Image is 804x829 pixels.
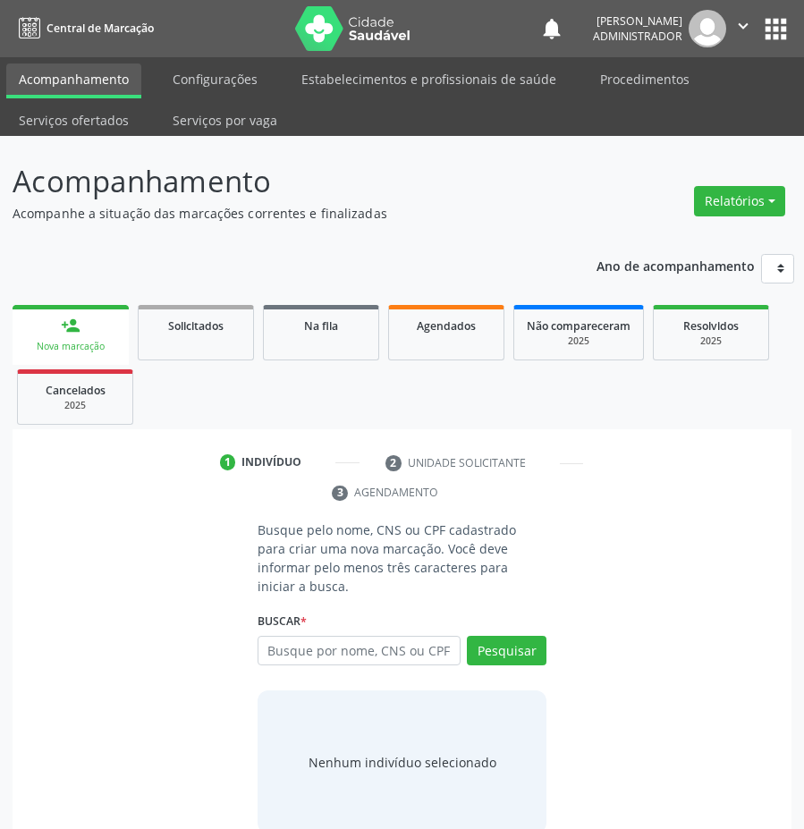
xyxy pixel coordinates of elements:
div: 2025 [666,334,756,348]
span: Agendados [417,318,476,334]
span: Central de Marcação [47,21,154,36]
p: Acompanhamento [13,159,558,204]
button:  [726,10,760,47]
p: Acompanhe a situação das marcações correntes e finalizadas [13,204,558,223]
span: Resolvidos [683,318,739,334]
button: apps [760,13,791,45]
i:  [733,16,753,36]
a: Estabelecimentos e profissionais de saúde [289,63,569,95]
span: Solicitados [168,318,224,334]
p: Busque pelo nome, CNS ou CPF cadastrado para criar uma nova marcação. Você deve informar pelo men... [258,520,546,596]
div: 2025 [30,399,120,412]
div: Nova marcação [25,340,116,353]
div: person_add [61,316,80,335]
span: Não compareceram [527,318,631,334]
button: Pesquisar [467,636,546,666]
a: Serviços ofertados [6,105,141,136]
div: 2025 [527,334,631,348]
input: Busque por nome, CNS ou CPF [258,636,461,666]
a: Acompanhamento [6,63,141,98]
div: Nenhum indivíduo selecionado [309,753,496,772]
a: Central de Marcação [13,13,154,43]
button: notifications [539,16,564,41]
p: Ano de acompanhamento [597,254,755,276]
div: 1 [220,454,236,470]
a: Procedimentos [588,63,702,95]
img: img [689,10,726,47]
button: Relatórios [694,186,785,216]
span: Cancelados [46,383,106,398]
span: Na fila [304,318,338,334]
a: Serviços por vaga [160,105,290,136]
label: Buscar [258,608,307,636]
div: [PERSON_NAME] [593,13,682,29]
a: Configurações [160,63,270,95]
span: Administrador [593,29,682,44]
div: Indivíduo [241,454,301,470]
